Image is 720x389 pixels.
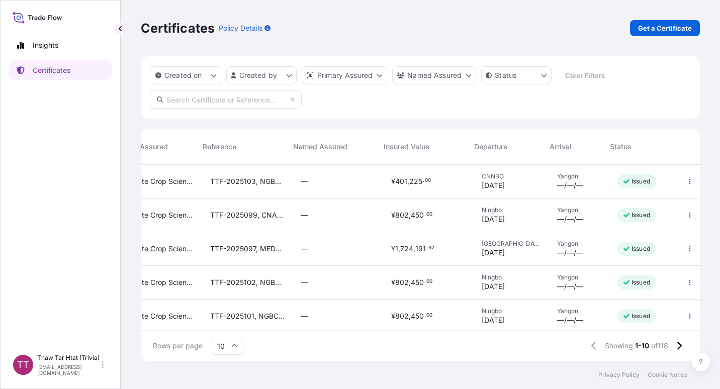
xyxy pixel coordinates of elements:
span: Named Assured [293,142,347,152]
span: . [424,213,426,216]
span: 450 [411,279,424,286]
span: Yangon [557,273,601,281]
span: —/—/— [557,180,583,190]
span: TTF-2025099, CNA0275213 [210,210,285,220]
p: Certificates [141,20,215,36]
span: 450 [411,313,424,320]
span: Arrival [550,142,572,152]
span: . [424,314,426,317]
span: —/—/— [557,281,583,291]
span: ¥ [391,279,395,286]
span: — [301,244,308,254]
p: Primary Assured [317,70,373,80]
span: of 118 [651,341,668,351]
span: . [423,179,424,182]
span: TTF-2025103, NGBCB25031038 [210,176,285,186]
span: 00 [426,314,432,317]
p: Clear Filters [565,70,605,80]
input: Search Certificate or Reference... [151,90,302,109]
a: Get a Certificate [630,20,700,36]
span: 1-10 [635,341,649,351]
span: ¥ [391,178,395,185]
span: Yangon [557,206,601,214]
button: certificateStatus Filter options [481,66,552,84]
span: ¥ [391,245,395,252]
span: 92 [428,246,434,250]
p: [EMAIL_ADDRESS][DOMAIN_NAME] [37,364,100,376]
span: Agrigate Crop Sciences Pte. Ltd. [120,311,194,321]
button: cargoOwner Filter options [392,66,476,84]
p: Named Assured [407,70,462,80]
p: Issued [632,245,650,253]
span: 00 [426,213,432,216]
span: ¥ [391,313,395,320]
span: . [424,280,426,283]
span: Ningbo [482,206,541,214]
span: — [301,176,308,186]
a: Privacy Policy [598,371,640,379]
span: , [398,245,400,252]
span: 225 [409,178,422,185]
span: 00 [425,179,431,182]
span: Agrigate Crop Sciences Pte. Ltd. [120,277,194,287]
span: TTF-2025101, NGBCB25031035 [210,311,285,321]
span: Ningbo [482,273,541,281]
span: Ningbo [482,307,541,315]
span: ¥ [391,212,395,219]
p: Policy Details [219,23,262,33]
span: [DATE] [482,180,505,190]
span: Yangon [557,240,601,248]
p: Get a Certificate [638,23,692,33]
span: [GEOGRAPHIC_DATA] [482,240,541,248]
span: 802 [395,313,409,320]
span: [DATE] [482,248,505,258]
span: , [409,313,411,320]
p: Created on [164,70,202,80]
span: . [426,246,428,250]
p: Status [495,70,516,80]
span: Status [610,142,632,152]
a: Certificates [9,60,112,80]
p: Issued [632,312,650,320]
span: — [301,277,308,287]
span: 724 [400,245,413,252]
span: Yangon [557,172,601,180]
span: —/—/— [557,248,583,258]
button: distributor Filter options [302,66,387,84]
span: — [301,210,308,220]
span: CNNBO [482,172,541,180]
p: Issued [632,278,650,286]
span: 191 [415,245,426,252]
p: Issued [632,177,650,185]
span: TTF-2025102, NGBCB25029743 [210,277,285,287]
button: Clear Filters [557,67,613,83]
a: Cookie Notice [648,371,688,379]
span: , [409,212,411,219]
span: [DATE] [482,281,505,291]
span: 450 [411,212,424,219]
p: Thaw Tar Htat (Trivia) [37,354,100,362]
span: [DATE] [482,214,505,224]
span: Insured Value [384,142,429,152]
p: Issued [632,211,650,219]
span: [DATE] [482,315,505,325]
span: —/—/— [557,315,583,325]
p: Created by [239,70,278,80]
span: 802 [395,279,409,286]
span: , [409,279,411,286]
span: —/—/— [557,214,583,224]
span: 00 [426,280,432,283]
span: Rows per page [153,341,203,351]
button: createdOn Filter options [151,66,221,84]
span: Showing [605,341,633,351]
span: TT [17,360,29,370]
span: TTF-2025097, MEDURM406159 [210,244,285,254]
span: , [407,178,409,185]
span: 1 [395,245,398,252]
button: createdBy Filter options [226,66,297,84]
span: Yangon [557,307,601,315]
p: Insights [33,40,58,50]
span: Agrigate Crop Sciences Pte. Ltd. [120,176,194,186]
